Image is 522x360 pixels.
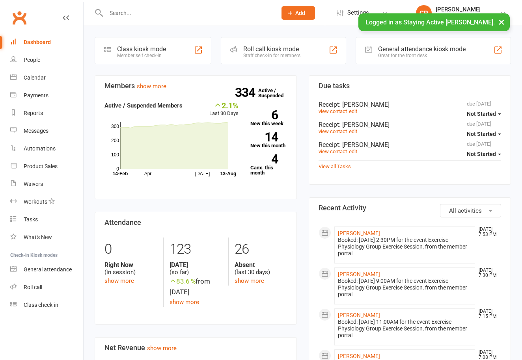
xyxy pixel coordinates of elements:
[170,261,222,269] strong: [DATE]
[365,19,495,26] span: Logged in as Staying Active [PERSON_NAME].
[104,82,287,90] h3: Members
[250,132,287,148] a: 14New this month
[319,128,347,134] a: view contact
[104,7,271,19] input: Search...
[209,101,239,118] div: Last 30 Days
[235,277,264,284] a: show more
[475,350,501,360] time: [DATE] 7:08 PM
[235,261,287,269] strong: Absent
[436,6,492,13] div: [PERSON_NAME]
[10,87,83,104] a: Payments
[209,101,239,109] div: 2.1%
[147,345,177,352] a: show more
[338,319,472,339] div: Booked: [DATE] 11:00AM for the event Exercise Physiology Group Exercise Session, from the member ...
[24,302,58,308] div: Class check-in
[338,278,472,298] div: Booked: [DATE] 9:00AM for the event Exercise Physiology Group Exercise Session, from the member p...
[378,53,466,58] div: Great for the front desk
[117,53,166,58] div: Member self check-in
[319,141,501,148] div: Receipt
[10,122,83,140] a: Messages
[117,45,166,53] div: Class kiosk mode
[104,102,183,109] strong: Active / Suspended Members
[338,271,380,277] a: [PERSON_NAME]
[24,110,43,116] div: Reports
[170,238,222,261] div: 123
[235,261,287,276] div: (last 30 days)
[170,299,199,306] a: show more
[467,127,501,141] button: Not Started
[250,153,278,165] strong: 4
[104,261,157,276] div: (in session)
[467,147,501,161] button: Not Started
[24,199,47,205] div: Workouts
[10,211,83,228] a: Tasks
[10,175,83,193] a: Waivers
[10,228,83,246] a: What's New
[319,101,501,108] div: Receipt
[440,204,501,217] button: All activities
[24,266,72,273] div: General attendance
[282,6,315,20] button: Add
[258,82,293,104] a: 334Active / Suspended
[104,277,134,284] a: show more
[467,111,496,117] span: Not Started
[250,109,278,121] strong: 6
[104,219,287,226] h3: Attendance
[319,148,347,154] a: view contact
[243,45,300,53] div: Roll call kiosk mode
[10,51,83,69] a: People
[10,296,83,314] a: Class kiosk mode
[10,193,83,211] a: Workouts
[24,145,56,152] div: Automations
[170,276,222,297] div: from [DATE]
[295,10,305,16] span: Add
[24,163,58,169] div: Product Sales
[24,216,38,223] div: Tasks
[378,45,466,53] div: General attendance kiosk mode
[10,278,83,296] a: Roll call
[24,234,52,240] div: What's New
[24,57,40,63] div: People
[319,204,501,212] h3: Recent Activity
[475,227,501,237] time: [DATE] 7:53 PM
[104,261,157,269] strong: Right Now
[349,148,357,154] a: edit
[170,261,222,276] div: (so far)
[338,230,380,236] a: [PERSON_NAME]
[250,110,287,126] a: 6New this week
[24,39,51,45] div: Dashboard
[10,33,83,51] a: Dashboard
[10,140,83,158] a: Automations
[319,163,351,169] a: View all Tasks
[436,13,492,20] div: Staying Active Dee Why
[235,87,258,98] strong: 334
[338,237,472,257] div: Booked: [DATE] 2:30PM for the event Exercise Physiology Group Exercise Session, from the member p...
[24,128,48,134] div: Messages
[10,261,83,278] a: General attendance kiosk mode
[416,5,432,21] div: CR
[338,312,380,318] a: [PERSON_NAME]
[349,128,357,134] a: edit
[494,13,509,30] button: ×
[235,238,287,261] div: 26
[137,83,166,90] a: show more
[104,238,157,261] div: 0
[9,8,29,28] a: Clubworx
[243,53,300,58] div: Staff check-in for members
[338,353,380,359] a: [PERSON_NAME]
[24,92,48,98] div: Payments
[10,69,83,87] a: Calendar
[24,284,42,290] div: Roll call
[339,121,390,128] span: : [PERSON_NAME]
[24,181,43,187] div: Waivers
[170,277,196,285] span: 83.6 %
[467,107,501,121] button: Not Started
[319,121,501,128] div: Receipt
[10,158,83,175] a: Product Sales
[10,104,83,122] a: Reports
[339,101,390,108] span: : [PERSON_NAME]
[467,131,496,137] span: Not Started
[475,268,501,278] time: [DATE] 7:30 PM
[339,141,390,148] span: : [PERSON_NAME]
[24,74,46,81] div: Calendar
